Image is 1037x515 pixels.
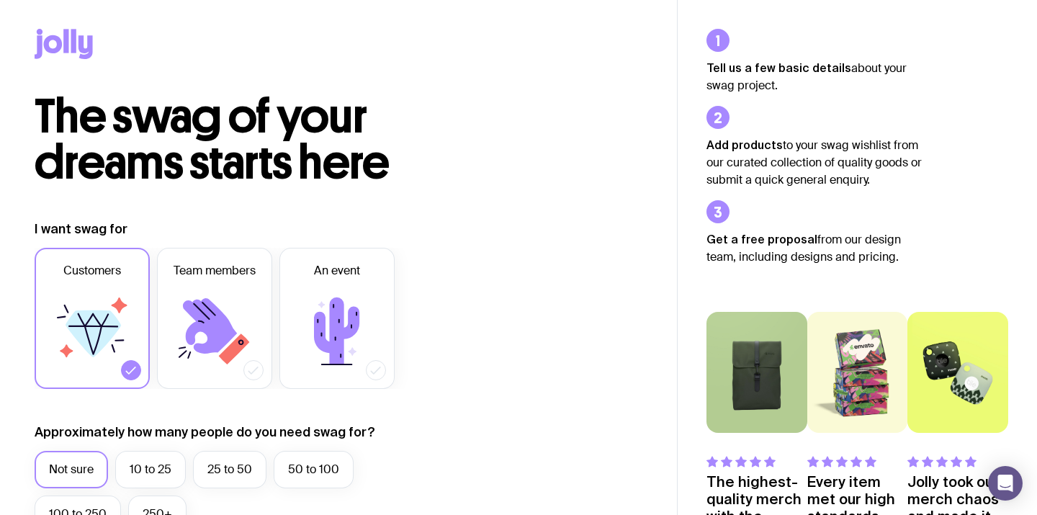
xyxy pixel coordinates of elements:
label: 10 to 25 [115,451,186,488]
span: An event [314,262,360,279]
strong: Get a free proposal [706,233,817,246]
strong: Add products [706,138,783,151]
div: Open Intercom Messenger [988,466,1023,501]
label: 25 to 50 [193,451,266,488]
label: I want swag for [35,220,127,238]
span: Customers [63,262,121,279]
label: Approximately how many people do you need swag for? [35,424,375,441]
span: The swag of your dreams starts here [35,88,390,191]
label: Not sure [35,451,108,488]
strong: Tell us a few basic details [706,61,851,74]
p: from our design team, including designs and pricing. [706,230,922,266]
p: about your swag project. [706,59,922,94]
span: Team members [174,262,256,279]
label: 50 to 100 [274,451,354,488]
p: to your swag wishlist from our curated collection of quality goods or submit a quick general enqu... [706,136,922,189]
